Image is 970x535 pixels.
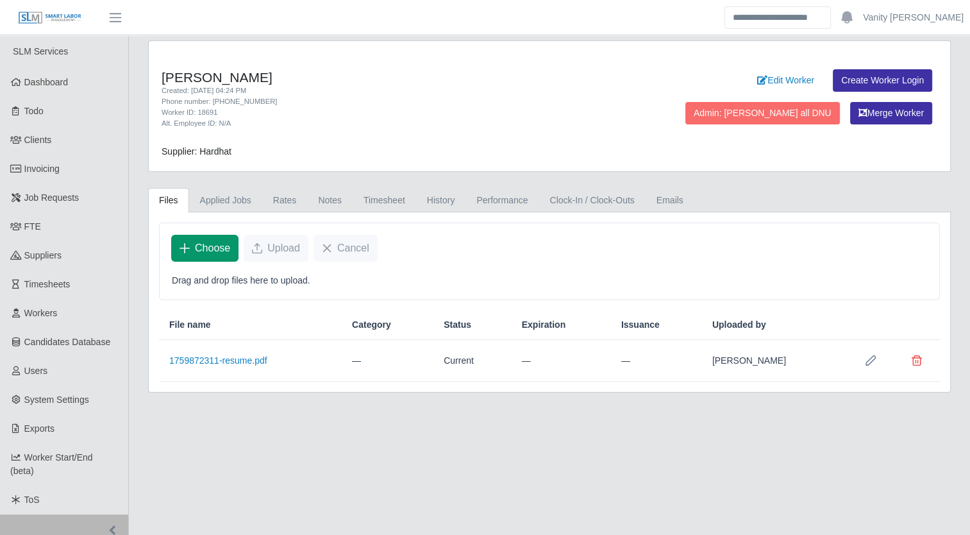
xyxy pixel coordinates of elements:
[342,340,433,382] td: —
[539,188,645,213] a: Clock-In / Clock-Outs
[162,146,231,157] span: Supplier: Hardhat
[162,85,606,96] div: Created: [DATE] 04:24 PM
[171,235,238,262] button: Choose
[611,340,702,382] td: —
[24,106,44,116] span: Todo
[24,495,40,505] span: ToS
[24,135,52,145] span: Clients
[169,355,267,366] a: 1759872311-resume.pdf
[850,102,932,124] button: Merge Worker
[24,337,111,347] span: Candidates Database
[646,188,694,213] a: Emails
[18,11,82,25] img: SLM Logo
[24,279,71,289] span: Timesheets
[465,188,539,213] a: Performance
[162,107,606,118] div: Worker ID: 18691
[712,318,766,332] span: Uploaded by
[24,395,89,405] span: System Settings
[352,318,391,332] span: Category
[195,241,230,256] span: Choose
[162,96,606,107] div: Phone number: [PHONE_NUMBER]
[24,250,62,260] span: Suppliers
[724,6,831,29] input: Search
[24,423,54,434] span: Exports
[267,241,300,256] span: Upload
[162,118,606,129] div: Alt. Employee ID: N/A
[10,452,93,476] span: Worker Start/End (beta)
[13,46,68,56] span: SLM Services
[444,318,471,332] span: Status
[863,11,964,24] a: Vanity [PERSON_NAME]
[858,348,883,373] button: Row Edit
[24,221,41,232] span: FTE
[244,235,308,262] button: Upload
[24,164,60,174] span: Invoicing
[522,318,565,332] span: Expiration
[148,188,189,213] a: Files
[189,188,262,213] a: Applied Jobs
[24,366,48,376] span: Users
[749,69,823,92] a: Edit Worker
[416,188,466,213] a: History
[353,188,416,213] a: Timesheet
[621,318,660,332] span: Issuance
[433,340,512,382] td: Current
[904,348,930,373] button: Delete file
[685,102,840,124] button: Admin: [PERSON_NAME] all DNU
[24,192,79,203] span: Job Requests
[169,318,211,332] span: File name
[512,340,611,382] td: —
[702,340,848,382] td: [PERSON_NAME]
[262,188,308,213] a: Rates
[307,188,353,213] a: Notes
[337,241,369,256] span: Cancel
[172,274,927,287] p: Drag and drop files here to upload.
[24,77,69,87] span: Dashboard
[314,235,378,262] button: Cancel
[24,308,58,318] span: Workers
[833,69,932,92] a: Create Worker Login
[162,69,606,85] h4: [PERSON_NAME]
